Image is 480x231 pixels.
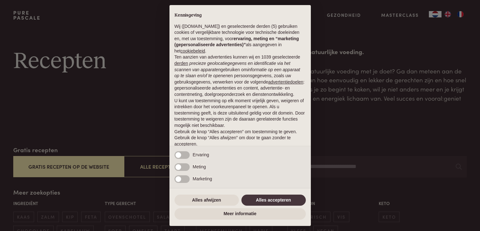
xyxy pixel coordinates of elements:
strong: ervaring, meting en “marketing (gepersonaliseerde advertenties)” [175,36,299,47]
p: Gebruik de knop “Alles accepteren” om toestemming te geven. Gebruik de knop “Alles afwijzen” om d... [175,129,306,147]
em: precieze geolocatiegegevens en identificatie via het scannen van apparaten [175,61,290,72]
span: Meting [193,164,206,169]
button: Alles accepteren [241,195,306,206]
button: derden [175,60,188,67]
span: Ervaring [193,152,209,157]
p: Wij ([DOMAIN_NAME]) en geselecteerde derden (5) gebruiken cookies of vergelijkbare technologie vo... [175,23,306,54]
button: advertentiedoelen [268,79,303,85]
h2: Kennisgeving [175,13,306,18]
a: cookiebeleid [181,48,205,53]
em: informatie op een apparaat op te slaan en/of te openen [175,67,300,78]
button: Alles afwijzen [175,195,239,206]
button: Meer informatie [175,208,306,220]
p: Ten aanzien van advertenties kunnen wij en 1039 geselecteerde gebruiken om en persoonsgegevens, z... [175,54,306,97]
span: Marketing [193,176,212,181]
p: U kunt uw toestemming op elk moment vrijelijk geven, weigeren of intrekken door het voorkeurenpan... [175,98,306,129]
